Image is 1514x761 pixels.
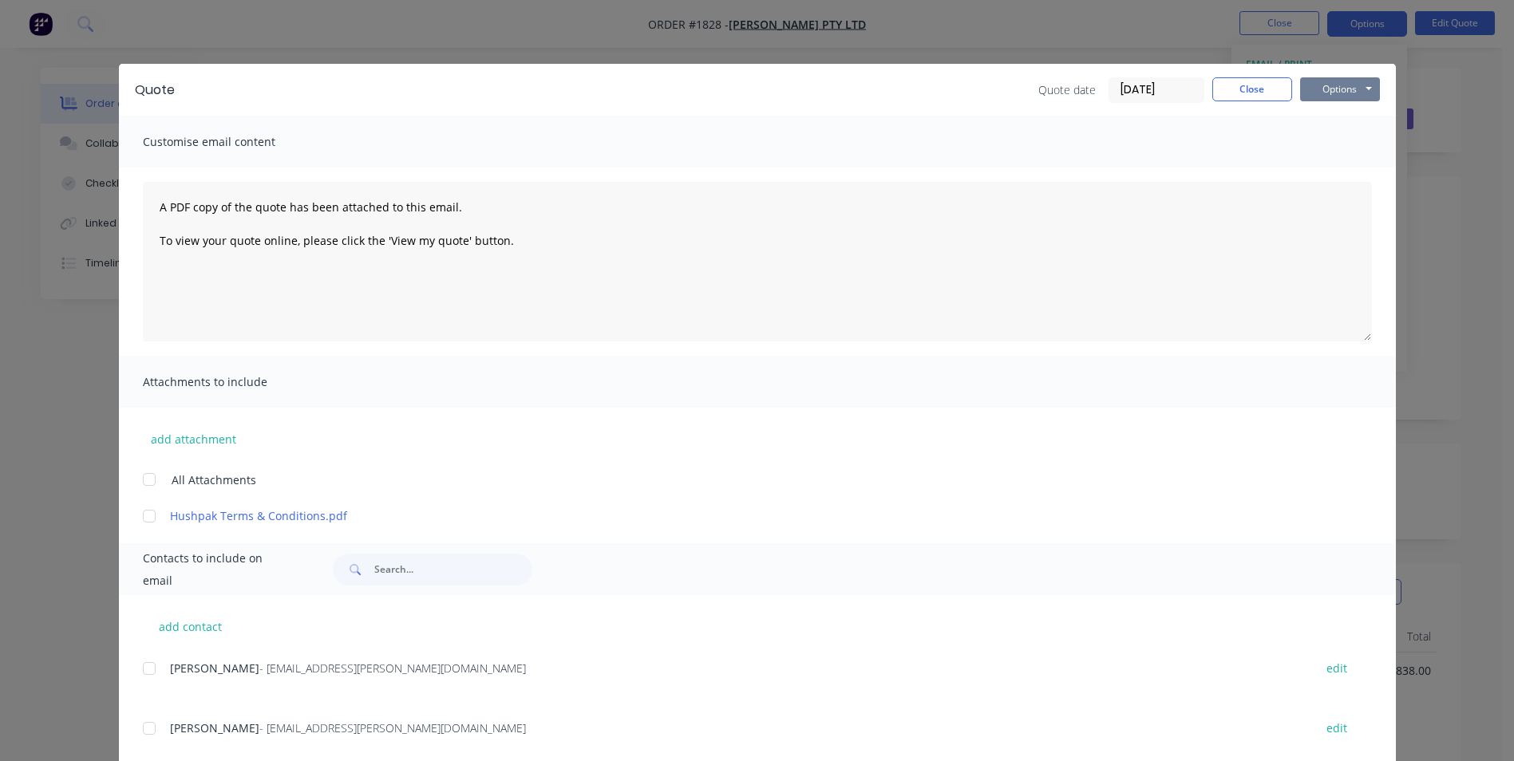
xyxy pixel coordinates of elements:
[170,720,259,735] span: [PERSON_NAME]
[1212,77,1292,101] button: Close
[259,720,526,735] span: - [EMAIL_ADDRESS][PERSON_NAME][DOMAIN_NAME]
[1317,717,1357,739] button: edit
[143,371,318,393] span: Attachments to include
[170,507,1298,524] a: Hushpak Terms & Conditions.pdf
[259,660,526,676] span: - [EMAIL_ADDRESS][PERSON_NAME][DOMAIN_NAME]
[374,554,532,586] input: Search...
[170,660,259,676] span: [PERSON_NAME]
[1300,77,1380,101] button: Options
[1038,81,1096,98] span: Quote date
[1317,657,1357,679] button: edit
[143,614,239,638] button: add contact
[143,131,318,153] span: Customise email content
[143,547,294,592] span: Contacts to include on email
[143,182,1372,341] textarea: A PDF copy of the quote has been attached to this email. To view your quote online, please click ...
[135,81,175,100] div: Quote
[143,427,244,451] button: add attachment
[172,471,256,488] span: All Attachments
